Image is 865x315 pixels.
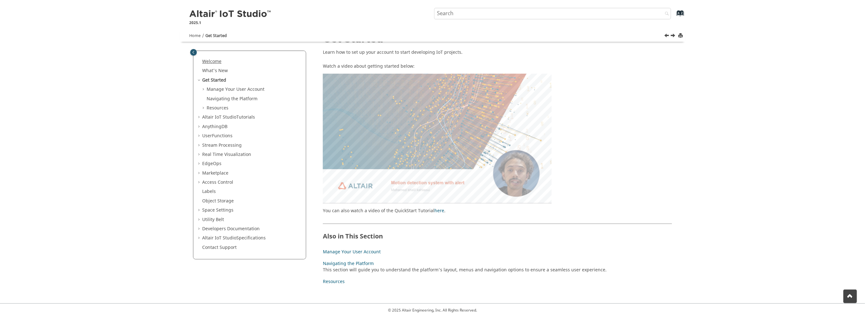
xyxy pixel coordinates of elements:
[656,8,674,20] button: Search
[189,33,201,39] a: Home
[202,179,233,186] a: Access Control
[202,105,207,111] span: Expand Resources
[189,33,311,291] nav: Table of Contents Container
[189,9,272,19] img: Altair IoT Studio
[197,226,202,232] span: Expand Developers Documentation
[197,77,202,83] span: Collapse Get Started
[207,86,264,93] a: Manage Your User Account
[202,114,236,120] span: Altair IoT Studio
[197,151,202,158] span: Expand Real Time Visualization
[323,74,552,203] img: raspberry_pi_video_preview.png
[190,49,197,56] button: Toggle publishing table of content
[202,58,221,65] a: Welcome
[202,235,266,241] a: Altair IoT StudioSpecifications
[202,198,234,204] a: Object Storage
[202,216,224,223] a: Utility Belt
[202,207,233,213] a: Space Settings
[671,33,676,40] a: Next topic: Manage Your User Account
[323,278,345,285] a: Resources
[202,151,251,158] a: Real Time Visualization
[679,32,684,40] button: Print this page
[197,142,202,149] span: Expand Stream Processing
[197,235,202,241] span: Expand Altair IoT StudioSpecifications
[212,133,233,139] span: Functions
[202,77,226,83] a: Get Started
[323,260,374,267] a: Navigating the Platform
[197,179,202,186] span: Expand Access Control
[323,208,672,214] p: You can also watch a video of the QuickStart Tutorial .
[665,33,670,40] a: Previous topic: What's New
[189,20,272,26] p: 2025.1
[202,67,228,74] a: What's New
[202,235,236,241] span: Altair IoT Studio
[197,124,202,130] span: Expand AnythingDB
[434,8,671,19] input: Search query
[202,188,216,195] a: Labels
[202,86,207,93] span: Expand Manage Your User Account
[197,207,202,213] span: Expand Space Settings
[197,161,202,167] span: Expand EdgeOps
[202,123,227,130] a: AnythingDB
[202,160,221,167] a: EdgeOps
[202,114,255,120] a: Altair IoT StudioTutorials
[207,96,257,102] a: Navigating the Platform
[323,267,665,273] div: This section will guide you to understand the platform's layout, menus and navigation options to ...
[323,63,672,70] p: Watch a video about getting started below:
[197,170,202,176] span: Expand Marketplace
[323,249,381,255] a: Manage Your User Account
[323,49,672,56] p: Learn how to set up your account to start developing IoT projects.
[197,133,202,139] span: Expand UserFunctions
[323,247,665,289] nav: Child Links
[371,307,494,313] p: © 2025 Altair Engineering, Inc. All Rights Reserved.
[202,170,228,176] a: Marketplace
[197,59,302,250] ul: Table of Contents
[323,224,672,243] h2: Also in This Section
[202,244,237,251] a: Contact Support
[202,225,260,232] a: Developers Documentation
[202,133,233,139] a: UserFunctions
[205,33,227,39] a: Get Started
[197,217,202,223] span: Expand Utility Belt
[666,13,681,20] a: Go to index terms page
[207,105,228,111] a: Resources
[197,114,202,120] span: Expand Altair IoT StudioTutorials
[202,142,242,149] a: Stream Processing
[180,27,685,42] nav: Tools
[434,207,444,214] a: here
